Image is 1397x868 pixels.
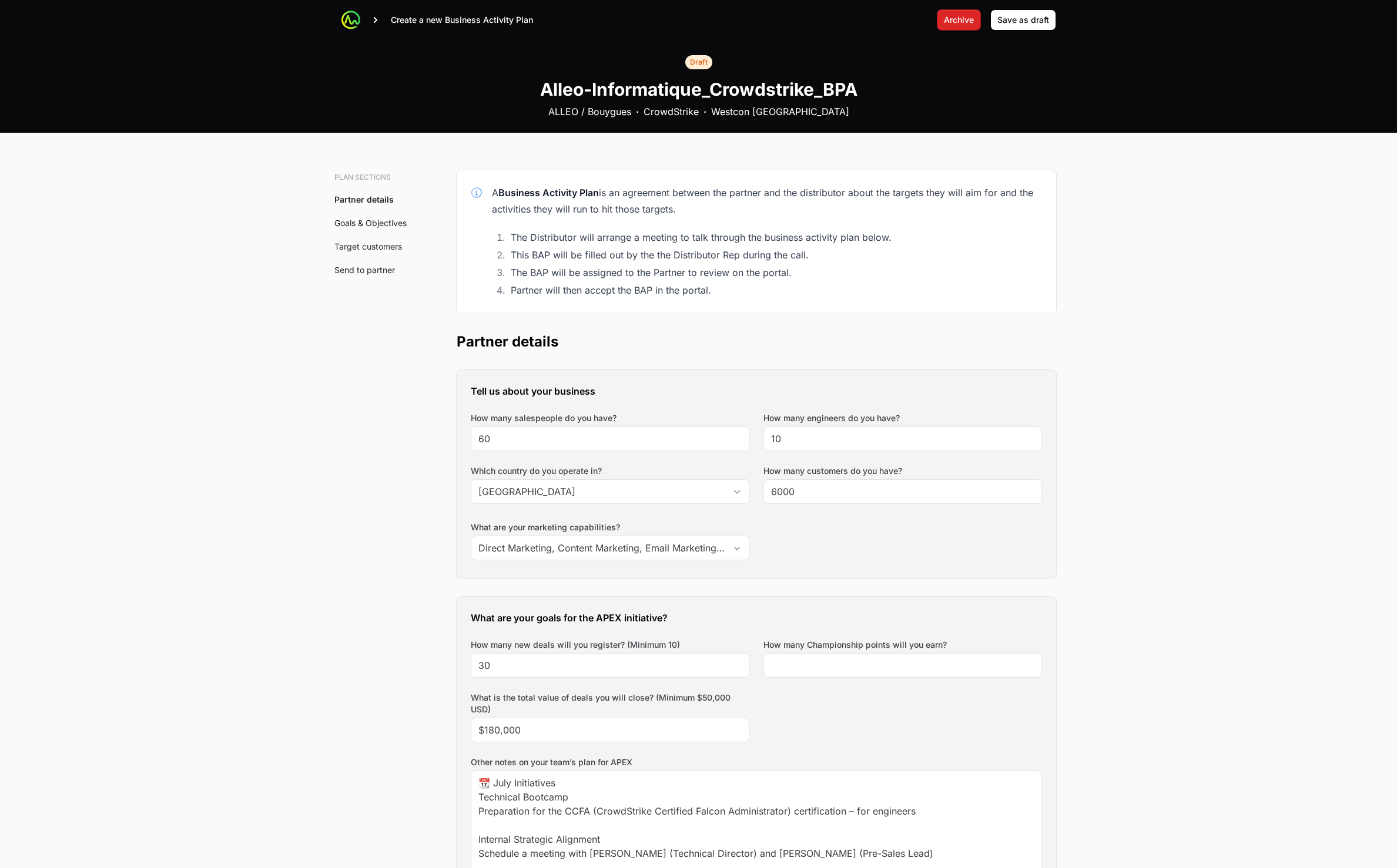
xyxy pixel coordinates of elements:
h3: What are your goals for the APEX initiative? [471,611,1042,625]
label: How many salespeople do you have? [471,412,617,424]
label: How many engineers do you have? [763,412,900,424]
button: Save as draft [990,9,1056,31]
a: Partner details [334,194,394,204]
b: · [636,105,639,119]
h3: Plan sections [334,173,414,182]
div: A is an agreement between the partner and the distributor about the targets they will aim for and... [492,184,1042,217]
a: Target customers [334,241,402,251]
label: What are your marketing capabilities? [471,522,749,533]
a: Send to partner [334,265,395,275]
input: $ [478,723,742,737]
div: Open [725,536,749,560]
b: · [703,105,706,119]
div: ALLEO / Bouygues CrowdStrike Westcon [GEOGRAPHIC_DATA] [548,105,849,119]
h2: Partner details [457,332,1056,351]
span: Archive [944,13,974,27]
div: Open [725,480,749,503]
a: Goals & Objectives [334,218,407,228]
img: ActivitySource [341,11,360,29]
label: Other notes on your team’s plan for APEX [471,756,1042,768]
li: The Distributor will arrange a meeting to talk through the business activity plan below. [507,229,1042,245]
label: Which country do you operate in? [471,465,749,477]
h1: Alleo-Informatique_Crowdstrike_BPA [540,79,857,100]
li: This BAP will be filled out by the the Distributor Rep during the call. [507,247,1042,263]
label: How many customers do you have? [763,465,902,477]
strong: Business Activity Plan [498,187,599,199]
li: The BAP will be assigned to the Partner to review on the portal. [507,264,1042,281]
li: Partner will then accept the BAP in the portal. [507,282,1042,298]
span: Save as draft [997,13,1049,27]
label: How many Championship points will you earn? [763,639,947,651]
label: How many new deals will you register? (Minimum 10) [471,639,680,651]
label: What is the total value of deals you will close? (Minimum $50,000 USD) [471,692,749,715]
h3: Tell us about your business [471,384,1042,398]
p: Create a new Business Activity Plan [391,14,533,26]
button: Archive [937,9,981,31]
